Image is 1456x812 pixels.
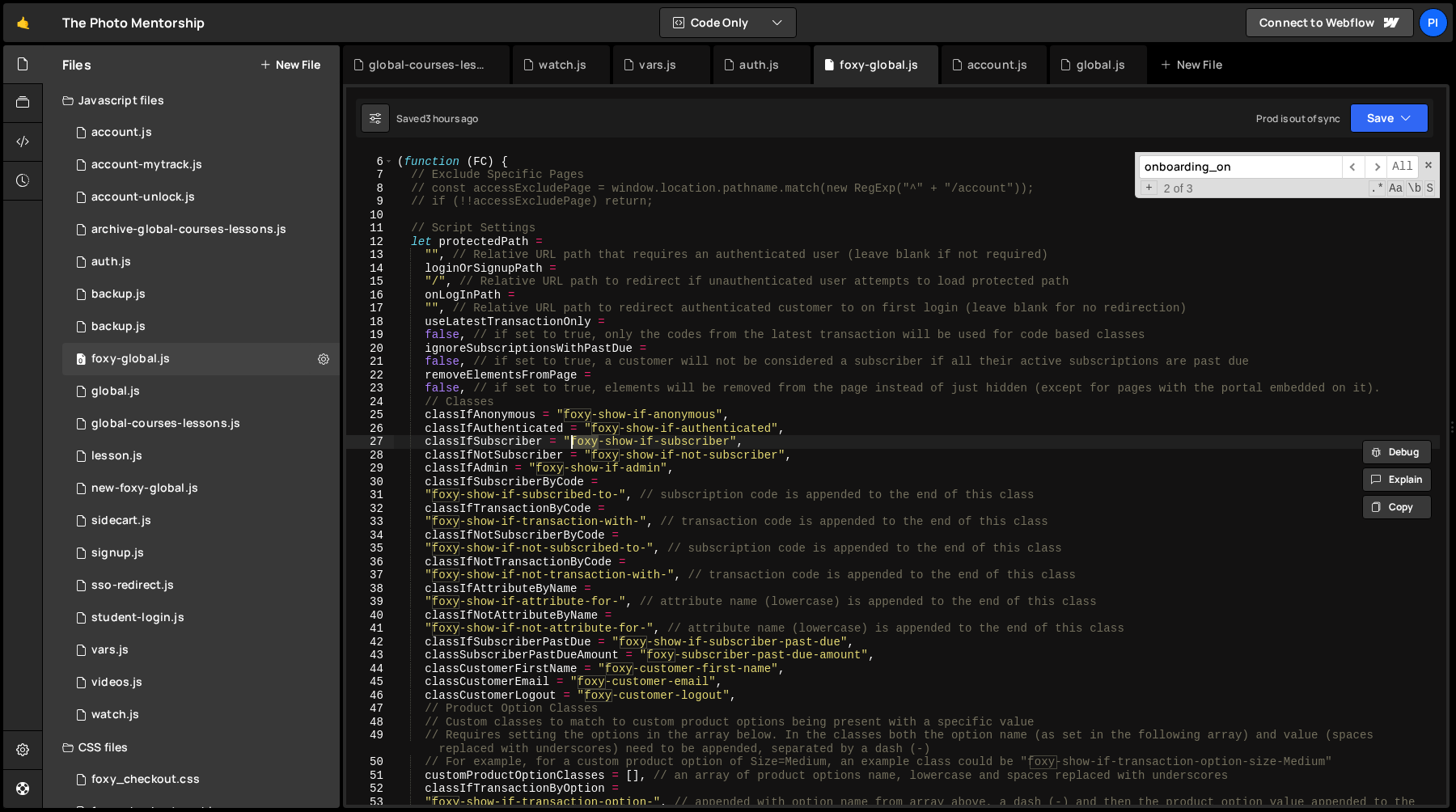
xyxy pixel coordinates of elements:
span: RegExp Search [1369,180,1386,197]
div: The Photo Mentorship [62,13,205,32]
div: 37 [346,569,394,582]
span: 2 of 3 [1158,182,1200,196]
div: 11 [346,222,394,235]
input: Search for [1139,155,1342,179]
div: 25 [346,408,394,422]
span: ​ [1342,155,1365,179]
span: Toggle Replace mode [1141,180,1158,196]
div: 10 [346,209,394,222]
span: Whole Word Search [1406,180,1423,197]
div: 3 hours ago [425,112,479,125]
span: 0 [76,354,86,367]
div: global-courses-lessons.js [369,57,490,73]
button: Save [1350,104,1428,133]
div: watch.js [91,708,139,722]
div: 18 [346,315,394,329]
div: global.js [91,384,140,399]
div: 47 [346,702,394,716]
div: 13533/35364.js [62,537,340,569]
div: 42 [346,636,394,649]
div: 13533/40053.js [62,472,340,505]
div: 26 [346,422,394,436]
div: foxy-global.js [91,352,170,366]
div: 44 [346,662,394,676]
div: student-login.js [91,611,184,625]
div: signup.js [91,546,144,560]
div: 13533/34220.js [62,116,340,149]
div: 30 [346,476,394,489]
div: 21 [346,355,394,369]
div: 13533/45030.js [62,311,340,343]
div: 13533/42246.js [62,666,340,699]
div: 13533/34034.js [62,246,340,278]
button: Debug [1362,440,1432,464]
div: 13533/34219.js [62,343,340,375]
div: 13533/38628.js [62,149,340,181]
div: account-mytrack.js [91,158,202,172]
div: auth.js [739,57,779,73]
div: 48 [346,716,394,730]
div: foxy_checkout.css [91,772,200,787]
div: 31 [346,488,394,502]
div: 6 [346,155,394,169]
div: account-unlock.js [91,190,195,205]
div: 38 [346,582,394,596]
div: 15 [346,275,394,289]
div: account.js [967,57,1028,73]
div: 13533/41206.js [62,181,340,214]
div: watch.js [539,57,586,73]
div: videos.js [91,675,142,690]
div: 29 [346,462,394,476]
div: archive-global-courses-lessons.js [91,222,286,237]
div: 32 [346,502,394,516]
div: 36 [346,556,394,569]
div: 41 [346,622,394,636]
div: 40 [346,609,394,623]
button: New File [260,58,320,71]
div: lesson.js [91,449,142,463]
div: 24 [346,395,394,409]
div: 34 [346,529,394,543]
button: Explain [1362,467,1432,492]
div: 13533/45031.js [62,278,340,311]
a: 🤙 [3,3,43,42]
div: 35 [346,542,394,556]
div: 39 [346,595,394,609]
div: 50 [346,755,394,769]
div: 13533/38507.css [62,763,340,796]
div: 13 [346,248,394,262]
div: 17 [346,302,394,315]
div: vars.js [639,57,676,73]
div: 9 [346,195,394,209]
div: 7 [346,168,394,182]
div: 16 [346,289,394,302]
div: 13533/46953.js [62,602,340,634]
div: sidecart.js [91,514,151,528]
div: global-courses-lessons.js [91,417,240,431]
div: 13533/43446.js [62,505,340,537]
a: Pi [1419,8,1448,37]
div: 33 [346,515,394,529]
div: 13533/38527.js [62,699,340,731]
div: 51 [346,769,394,783]
div: 46 [346,689,394,703]
div: backup.js [91,287,146,302]
div: 23 [346,382,394,395]
div: 43 [346,649,394,662]
div: sso-redirect.js [91,578,174,593]
div: 8 [346,182,394,196]
div: new-foxy-global.js [91,481,198,496]
div: 45 [346,675,394,689]
div: 13533/35292.js [62,408,340,440]
div: 52 [346,782,394,796]
div: 13533/35472.js [62,440,340,472]
a: Connect to Webflow [1246,8,1414,37]
div: Prod is out of sync [1256,112,1340,125]
div: 13533/43968.js [62,214,340,246]
div: New File [1160,57,1228,73]
span: Alt-Enter [1386,155,1419,179]
div: 20 [346,342,394,356]
button: Code Only [660,8,796,37]
div: foxy-global.js [840,57,918,73]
